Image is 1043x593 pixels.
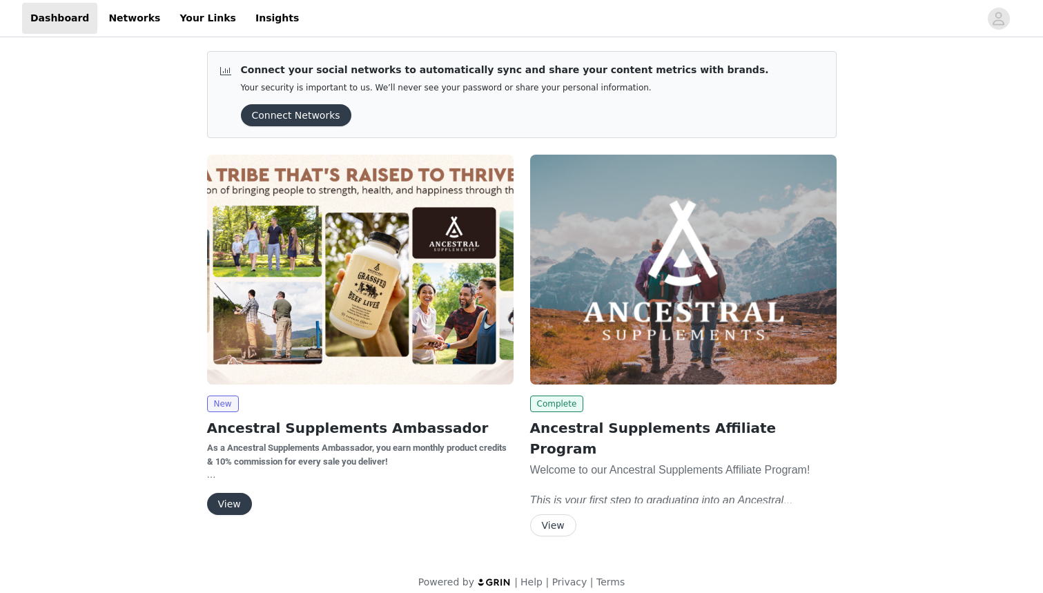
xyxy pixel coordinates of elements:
[530,514,576,536] button: View
[552,576,587,587] a: Privacy
[247,3,307,34] a: Insights
[207,418,514,438] h2: Ancestral Supplements Ambassador
[100,3,168,34] a: Networks
[520,576,543,587] a: Help
[171,3,244,34] a: Your Links
[530,396,584,412] span: Complete
[207,396,239,412] span: New
[530,155,837,385] img: Ancestral Supplements
[207,155,514,385] img: Ancestral Supplements
[241,104,351,126] button: Connect Networks
[530,494,793,523] span: This is your first step to graduating into an Ancestral Supplements Brand Ambassador!
[530,464,810,476] span: Welcome to our Ancestral Supplements Affiliate Program!
[207,493,252,515] button: View
[992,8,1005,30] div: avatar
[241,83,769,93] p: Your security is important to us. We’ll never see your password or share your personal information.
[530,521,576,531] a: View
[207,443,507,467] span: As a Ancestral Supplements Ambassador, you earn monthly product credits & 10% commission for ever...
[545,576,549,587] span: |
[596,576,625,587] a: Terms
[22,3,97,34] a: Dashboard
[418,576,474,587] span: Powered by
[477,578,511,587] img: logo
[514,576,518,587] span: |
[207,499,252,509] a: View
[530,418,837,459] h2: Ancestral Supplements Affiliate Program
[241,63,769,77] p: Connect your social networks to automatically sync and share your content metrics with brands.
[590,576,594,587] span: |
